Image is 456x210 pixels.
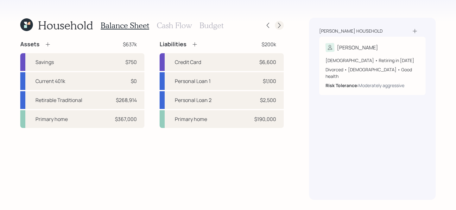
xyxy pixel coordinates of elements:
div: $2,500 [260,96,276,104]
div: Divorced • [DEMOGRAPHIC_DATA] • Good health [326,66,419,80]
div: Personal Loan 2 [175,96,212,104]
div: Credit Card [175,58,201,66]
div: $637k [123,41,137,48]
div: $268,914 [116,96,137,104]
div: $1,100 [263,77,276,85]
div: $367,000 [115,115,137,123]
h3: Cash Flow [157,21,192,30]
div: Primary home [35,115,68,123]
h3: Budget [199,21,224,30]
div: Primary home [175,115,207,123]
div: Moderately aggressive [358,82,404,89]
div: Personal Loan 1 [175,77,211,85]
div: Retirable Traditional [35,96,82,104]
h1: Household [38,18,93,32]
h4: Assets [20,41,40,48]
div: $0 [131,77,137,85]
b: Risk Tolerance: [326,82,358,88]
div: [PERSON_NAME] household [319,28,383,34]
div: $750 [125,58,137,66]
div: $190,000 [254,115,276,123]
div: Current 401k [35,77,65,85]
h4: Liabilities [160,41,187,48]
div: $200k [262,41,276,48]
h3: Balance Sheet [101,21,149,30]
div: [PERSON_NAME] [337,44,378,51]
div: $6,600 [259,58,276,66]
div: [DEMOGRAPHIC_DATA] • Retiring in [DATE] [326,57,419,64]
div: Savings [35,58,54,66]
